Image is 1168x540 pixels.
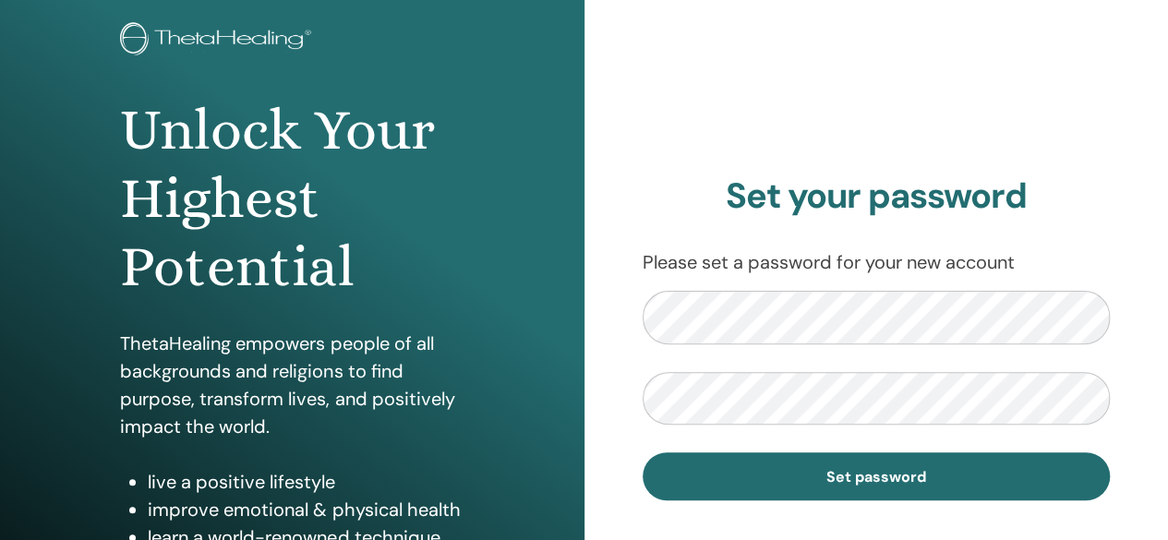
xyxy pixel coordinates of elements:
span: Set password [826,467,926,486]
h2: Set your password [643,175,1111,218]
p: ThetaHealing empowers people of all backgrounds and religions to find purpose, transform lives, a... [120,330,464,440]
li: improve emotional & physical health [148,496,464,523]
li: live a positive lifestyle [148,468,464,496]
p: Please set a password for your new account [643,248,1111,276]
h1: Unlock Your Highest Potential [120,96,464,302]
button: Set password [643,452,1111,500]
